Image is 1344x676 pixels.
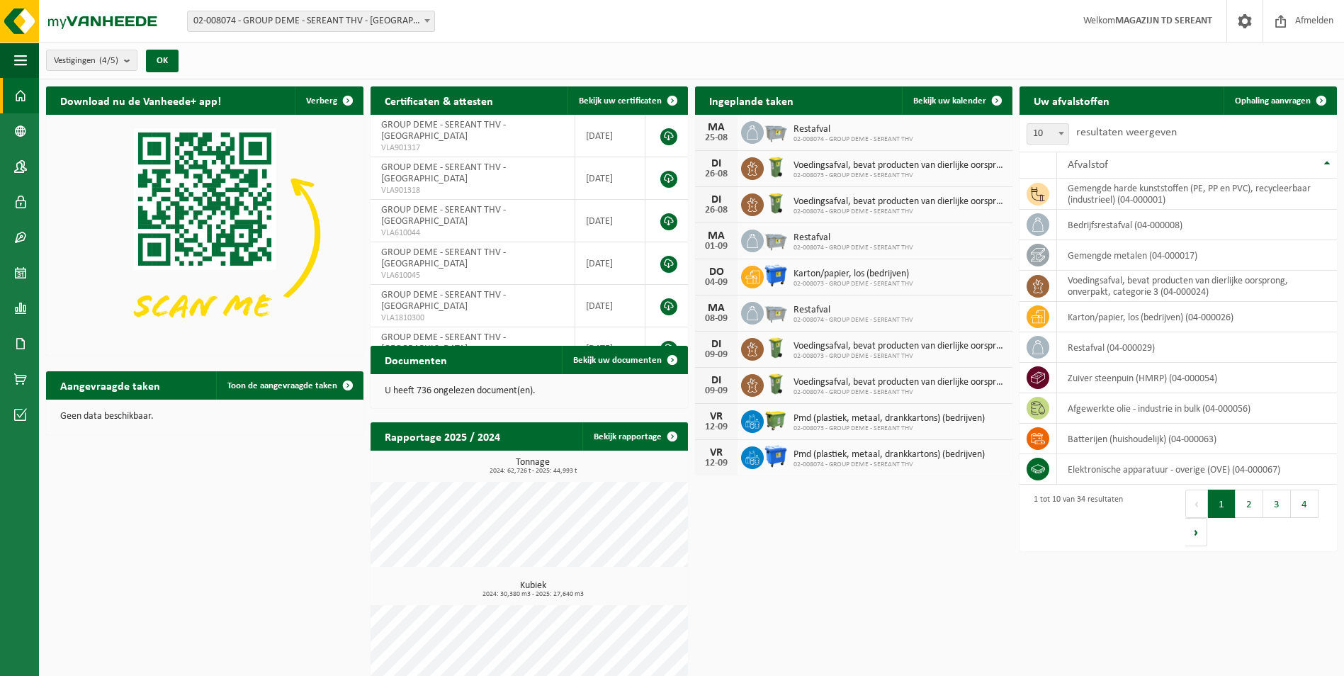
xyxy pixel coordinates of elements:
span: VLA610044 [381,227,564,239]
span: 02-008074 - GROUP DEME - SEREANT THV [794,461,985,469]
a: Bekijk rapportage [582,422,687,451]
span: 2024: 30,380 m3 - 2025: 27,640 m3 [378,591,688,598]
div: DI [702,194,730,205]
h2: Certificaten & attesten [371,86,507,114]
span: Pmd (plastiek, metaal, drankkartons) (bedrijven) [794,449,985,461]
td: zuiver steenpuin (HMRP) (04-000054) [1057,363,1337,393]
span: 02-008073 - GROUP DEME - SEREANT THV [794,171,1005,180]
span: Restafval [794,232,913,244]
td: gemengde metalen (04-000017) [1057,240,1337,271]
div: 09-09 [702,386,730,396]
div: 08-09 [702,314,730,324]
td: [DATE] [575,327,645,370]
span: Vestigingen [54,50,118,72]
span: 02-008074 - GROUP DEME - SEREANT THV [794,316,913,325]
button: Vestigingen(4/5) [46,50,137,71]
div: 12-09 [702,458,730,468]
span: GROUP DEME - SEREANT THV - [GEOGRAPHIC_DATA] [381,247,506,269]
td: elektronische apparatuur - overige (OVE) (04-000067) [1057,454,1337,485]
span: Verberg [306,96,337,106]
span: 02-008074 - GROUP DEME - SEREANT THV [794,208,1005,216]
td: batterijen (huishoudelijk) (04-000063) [1057,424,1337,454]
div: 1 tot 10 van 34 resultaten [1027,488,1123,548]
div: VR [702,447,730,458]
span: Voedingsafval, bevat producten van dierlijke oorsprong, onverpakt, categorie 3 [794,377,1005,388]
p: U heeft 736 ongelezen document(en). [385,386,674,396]
span: Toon de aangevraagde taken [227,381,337,390]
span: 10 [1027,123,1069,145]
a: Toon de aangevraagde taken [216,371,362,400]
span: Voedingsafval, bevat producten van dierlijke oorsprong, onverpakt, categorie 3 [794,196,1005,208]
td: [DATE] [575,157,645,200]
span: VLA901317 [381,142,564,154]
a: Ophaling aanvragen [1224,86,1335,115]
span: VLA901318 [381,185,564,196]
button: Verberg [295,86,362,115]
span: VLA610045 [381,270,564,281]
img: WB-0140-HPE-GN-50 [764,191,788,215]
div: DI [702,339,730,350]
span: 10 [1027,124,1068,144]
td: karton/papier, los (bedrijven) (04-000026) [1057,302,1337,332]
span: GROUP DEME - SEREANT THV - [GEOGRAPHIC_DATA] [381,120,506,142]
td: [DATE] [575,285,645,327]
span: GROUP DEME - SEREANT THV - [GEOGRAPHIC_DATA] [381,332,506,354]
h3: Kubiek [378,581,688,598]
span: GROUP DEME - SEREANT THV - [GEOGRAPHIC_DATA] [381,162,506,184]
span: 02-008074 - GROUP DEME - SEREANT THV [794,388,1005,397]
img: Download de VHEPlus App [46,115,363,353]
span: 02-008073 - GROUP DEME - SEREANT THV [794,280,913,288]
a: Bekijk uw kalender [902,86,1011,115]
h2: Uw afvalstoffen [1020,86,1124,114]
span: Ophaling aanvragen [1235,96,1311,106]
span: Karton/papier, los (bedrijven) [794,269,913,280]
img: WB-1100-HPE-BE-01 [764,444,788,468]
img: WB-1100-HPE-GN-50 [764,408,788,432]
span: VLA1810300 [381,312,564,324]
img: WB-0140-HPE-GN-50 [764,155,788,179]
td: afgewerkte olie - industrie in bulk (04-000056) [1057,393,1337,424]
img: WB-2500-GAL-GY-01 [764,119,788,143]
span: Restafval [794,124,913,135]
img: WB-2500-GAL-GY-01 [764,227,788,252]
td: voedingsafval, bevat producten van dierlijke oorsprong, onverpakt, categorie 3 (04-000024) [1057,271,1337,302]
a: Bekijk uw certificaten [567,86,687,115]
div: 26-08 [702,205,730,215]
span: 02-008073 - GROUP DEME - SEREANT THV [794,352,1005,361]
span: Bekijk uw documenten [573,356,662,365]
div: 04-09 [702,278,730,288]
h2: Download nu de Vanheede+ app! [46,86,235,114]
td: restafval (04-000029) [1057,332,1337,363]
div: DO [702,266,730,278]
span: 02-008074 - GROUP DEME - SEREANT THV - ANTWERPEN [187,11,435,32]
div: 12-09 [702,422,730,432]
td: gemengde harde kunststoffen (PE, PP en PVC), recycleerbaar (industrieel) (04-000001) [1057,179,1337,210]
td: [DATE] [575,242,645,285]
span: 02-008074 - GROUP DEME - SEREANT THV [794,244,913,252]
span: Restafval [794,305,913,316]
div: MA [702,303,730,314]
button: 1 [1208,490,1236,518]
span: 02-008073 - GROUP DEME - SEREANT THV [794,424,985,433]
div: 09-09 [702,350,730,360]
h2: Documenten [371,346,461,373]
div: 25-08 [702,133,730,143]
td: [DATE] [575,200,645,242]
span: Voedingsafval, bevat producten van dierlijke oorsprong, onverpakt, categorie 3 [794,341,1005,352]
img: WB-0140-HPE-GN-50 [764,372,788,396]
button: 2 [1236,490,1263,518]
button: 3 [1263,490,1291,518]
h2: Aangevraagde taken [46,371,174,399]
div: VR [702,411,730,422]
div: MA [702,122,730,133]
button: 4 [1291,490,1318,518]
span: GROUP DEME - SEREANT THV - [GEOGRAPHIC_DATA] [381,290,506,312]
td: bedrijfsrestafval (04-000008) [1057,210,1337,240]
span: Pmd (plastiek, metaal, drankkartons) (bedrijven) [794,413,985,424]
h3: Tonnage [378,458,688,475]
span: Bekijk uw kalender [913,96,986,106]
div: 01-09 [702,242,730,252]
span: Afvalstof [1068,159,1108,171]
h2: Ingeplande taken [695,86,808,114]
img: WB-1100-HPE-BE-01 [764,264,788,288]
